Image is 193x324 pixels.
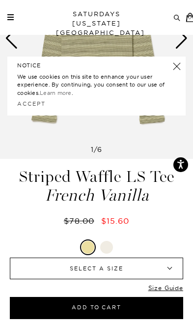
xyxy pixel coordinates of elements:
[97,145,102,154] span: 6
[156,258,183,279] b: ▾
[10,297,183,319] button: Add to Cart
[64,216,98,226] del: $78.00
[91,145,94,154] span: 1
[7,187,186,204] span: French Vanilla
[56,9,137,37] a: SATURDAYS[US_STATE][GEOGRAPHIC_DATA]
[186,13,188,22] a: 0
[5,28,18,49] div: Previous slide
[148,284,183,297] a: Size Guide
[32,258,161,279] span: SELECT A SIZE
[175,28,188,49] div: Next slide
[101,216,129,226] span: $15.60
[7,169,186,204] h1: Striped Waffle LS Tee
[17,73,176,98] p: We use cookies on this site to enhance your user experience. By continuing, you consent to our us...
[17,100,46,107] a: Accept
[17,61,176,70] h5: NOTICE
[40,89,72,96] a: Learn more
